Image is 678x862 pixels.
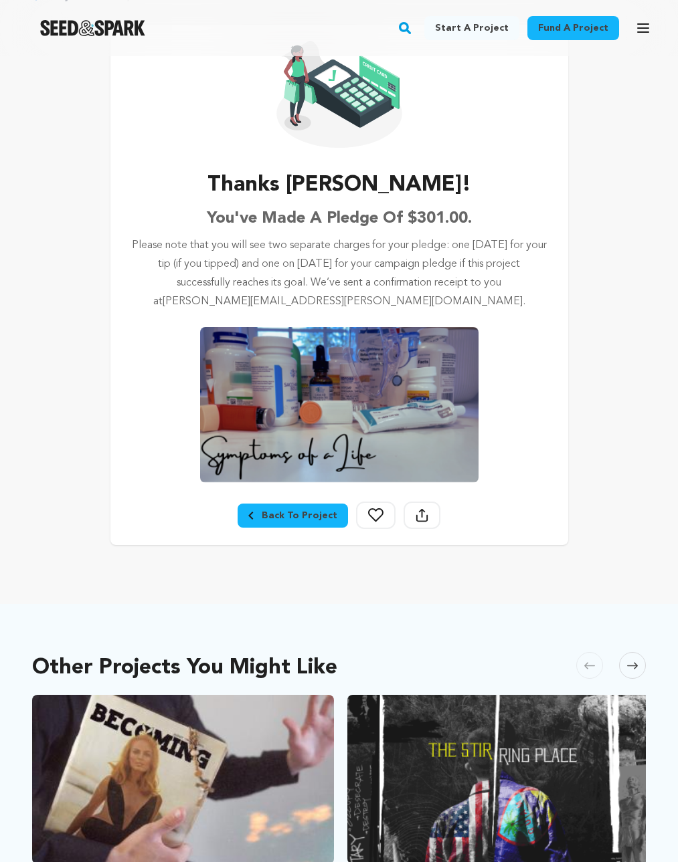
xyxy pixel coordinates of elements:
p: Please note that you will see two separate charges for your pledge: one [DATE] for your tip (if y... [132,236,547,311]
img: Seed&Spark Logo Dark Mode [40,20,145,36]
a: Fund a project [527,16,619,40]
img: Symptoms of a Life image [200,327,479,483]
a: Seed&Spark Homepage [40,20,145,36]
h2: Other projects you might like [32,652,337,684]
div: Breadcrumb [248,509,337,522]
h6: You've made a pledge of $301.00. [207,207,472,231]
a: Breadcrumb [238,504,348,528]
a: Start a project [424,16,519,40]
h3: Thanks [PERSON_NAME]! [207,169,471,201]
img: Seed&Spark Confirmation Icon [276,41,402,148]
